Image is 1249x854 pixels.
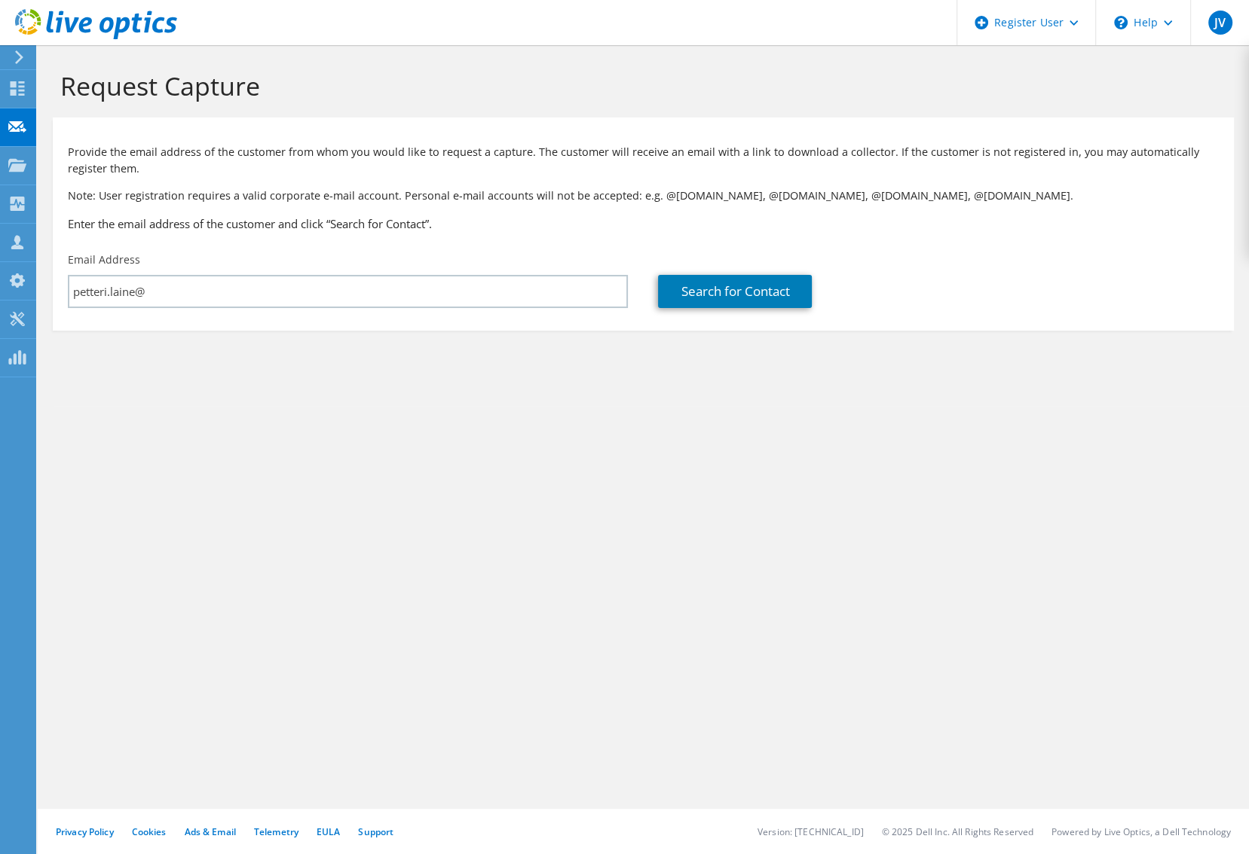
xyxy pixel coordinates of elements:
[317,825,340,838] a: EULA
[1114,16,1128,29] svg: \n
[60,70,1219,102] h1: Request Capture
[658,275,812,308] a: Search for Contact
[56,825,114,838] a: Privacy Policy
[882,825,1033,838] li: © 2025 Dell Inc. All Rights Reserved
[254,825,298,838] a: Telemetry
[1052,825,1231,838] li: Powered by Live Optics, a Dell Technology
[358,825,393,838] a: Support
[68,215,1219,232] h3: Enter the email address of the customer and click “Search for Contact”.
[68,188,1219,204] p: Note: User registration requires a valid corporate e-mail account. Personal e-mail accounts will ...
[68,252,140,267] label: Email Address
[758,825,864,838] li: Version: [TECHNICAL_ID]
[68,144,1219,177] p: Provide the email address of the customer from whom you would like to request a capture. The cust...
[1208,11,1232,35] span: JV
[132,825,167,838] a: Cookies
[185,825,236,838] a: Ads & Email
